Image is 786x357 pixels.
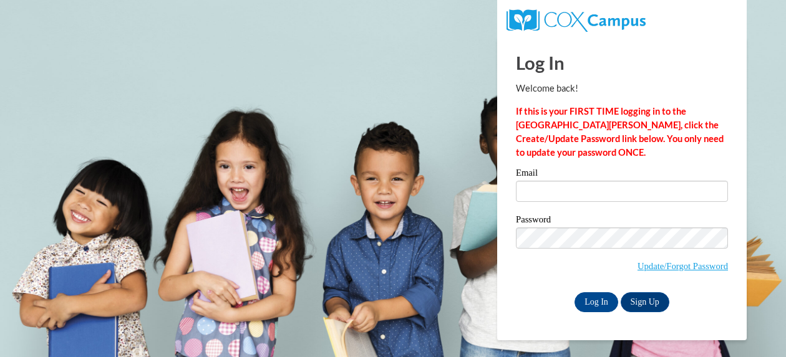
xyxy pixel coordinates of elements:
[507,9,646,32] img: COX Campus
[516,50,728,75] h1: Log In
[621,292,669,312] a: Sign Up
[516,215,728,227] label: Password
[638,261,728,271] a: Update/Forgot Password
[575,292,618,312] input: Log In
[507,14,646,25] a: COX Campus
[516,106,724,158] strong: If this is your FIRST TIME logging in to the [GEOGRAPHIC_DATA][PERSON_NAME], click the Create/Upd...
[516,168,728,181] label: Email
[516,82,728,95] p: Welcome back!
